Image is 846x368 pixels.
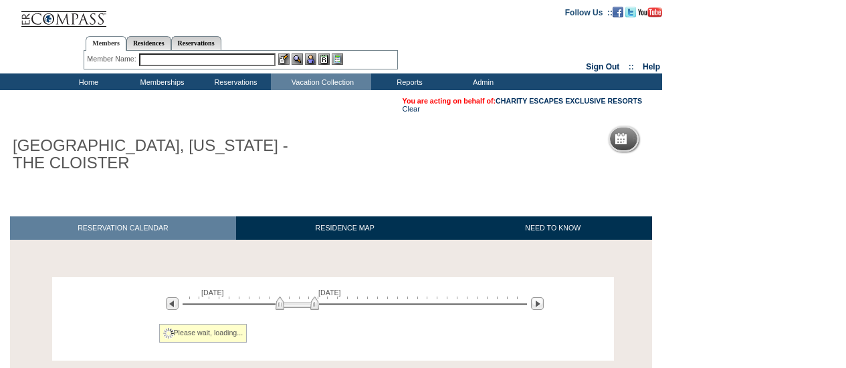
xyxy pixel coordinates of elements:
[166,297,179,310] img: Previous
[586,62,619,71] a: Sign Out
[318,289,341,297] span: [DATE]
[305,53,316,65] img: Impersonate
[318,53,330,65] img: Reservations
[236,216,454,240] a: RESIDENCE MAP
[638,7,662,17] img: Subscribe to our YouTube Channel
[403,105,420,113] a: Clear
[565,7,613,17] td: Follow Us ::
[271,73,371,90] td: Vacation Collection
[87,53,138,65] div: Member Name:
[453,216,652,240] a: NEED TO KNOW
[126,36,171,50] a: Residences
[50,73,124,90] td: Home
[10,134,310,175] h1: [GEOGRAPHIC_DATA], [US_STATE] - THE CLOISTER
[171,36,221,50] a: Reservations
[531,297,544,310] img: Next
[613,7,623,17] img: Become our fan on Facebook
[159,324,247,343] div: Please wait, loading...
[10,216,236,240] a: RESERVATION CALENDAR
[371,73,445,90] td: Reports
[629,62,634,71] span: ::
[124,73,197,90] td: Memberships
[625,7,636,17] img: Follow us on Twitter
[86,36,126,51] a: Members
[197,73,271,90] td: Reservations
[638,7,662,15] a: Subscribe to our YouTube Channel
[625,7,636,15] a: Follow us on Twitter
[445,73,518,90] td: Admin
[201,289,224,297] span: [DATE]
[496,97,642,105] a: CHARITY ESCAPES EXCLUSIVE RESORTS
[403,97,642,105] span: You are acting on behalf of:
[292,53,303,65] img: View
[163,328,174,339] img: spinner2.gif
[332,53,343,65] img: b_calculator.gif
[613,7,623,15] a: Become our fan on Facebook
[632,135,734,144] h5: Reservation Calendar
[643,62,660,71] a: Help
[278,53,290,65] img: b_edit.gif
